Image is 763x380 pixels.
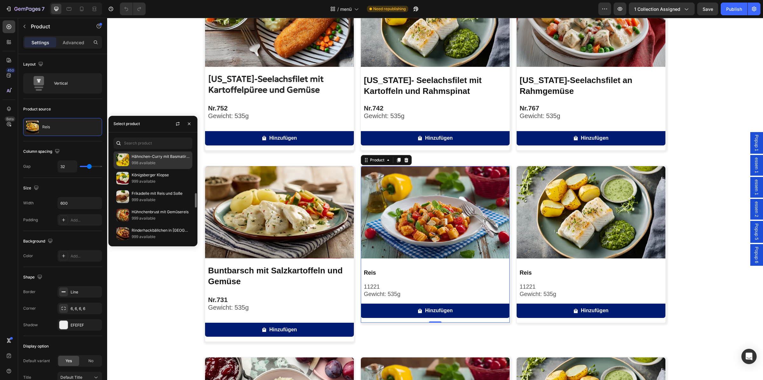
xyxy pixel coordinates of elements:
span: Save [703,6,713,12]
span: essen 1 [646,140,653,155]
span: Gewicht: 535g [101,95,142,102]
strong: 731 [109,278,120,285]
div: Add... [71,253,100,259]
span: Popup 5 [646,206,653,222]
div: Default variant [23,358,50,364]
a: [US_STATE]-Seelachsfilet an Rahmgemüse [412,57,558,80]
strong: 752 [109,87,120,94]
div: Hinzufügen [318,288,346,298]
p: Königsberger Klopse [132,172,189,178]
img: collections [116,227,129,240]
button: Hinzufügen [409,113,558,128]
a: [US_STATE]- Seelachsfilet mit Kartoffeln und Rahmspinat [256,57,402,80]
div: Padding [23,217,38,223]
button: Hinzufügen [98,113,247,128]
div: Layout [23,60,45,69]
div: Column spacing [23,147,61,156]
span: Gewicht: 535g [413,95,453,102]
div: Hinzufügen [318,116,346,125]
strong: Nr. [101,278,110,285]
div: Product [262,139,278,145]
div: Hinzufügen [162,116,190,125]
p: 999 available [132,215,189,222]
a: Reis [256,251,402,259]
img: gempages_576159782218498634-7653391b-8d21-46f4-abf0-b9a1c1495b0c.png [98,148,247,241]
div: Hinzufügen [162,307,190,317]
p: Hühnchenbrust mit Gemüsereis [132,209,189,215]
strong: Nr. [413,87,421,94]
p: 11221 [257,265,402,273]
div: 6, 6, 6, 6 [71,306,100,312]
div: Background [23,237,54,246]
input: Auto [58,161,77,172]
button: Publish [721,3,747,15]
p: Frikadelle mit Reis und Soße [132,190,189,197]
div: Add... [71,217,100,223]
p: Product [31,23,85,30]
div: Hinzufügen [474,288,501,298]
input: Search in Settings & Advanced [113,137,192,149]
div: Gap [23,164,31,169]
div: Color [23,253,33,259]
div: Product source [23,106,51,112]
input: Auto [58,197,102,209]
img: product feature img [26,121,39,133]
img: collections [116,172,129,185]
p: Rinderhackbällchen in [GEOGRAPHIC_DATA] [132,227,189,234]
div: Size [23,184,40,193]
a: Reis [412,251,558,259]
span: essen 1 [646,162,653,177]
iframe: Design area [107,18,763,380]
a: [US_STATE]-Seelachsfilet mit Kartoffelpüree und Gemüse [100,55,247,78]
span: No [88,358,93,364]
p: Gewicht: 535g [413,273,558,280]
div: Select product [113,121,140,127]
span: 1 collection assigned [634,6,680,12]
span: / [337,6,339,12]
span: Popup 1 [646,117,653,133]
button: Hinzufügen [409,286,558,300]
span: Yes [65,358,72,364]
p: 11221 [413,265,558,273]
span: menü [340,6,352,12]
p: 999 available [132,234,189,240]
img: collections [116,153,129,166]
p: 999 available [132,197,189,203]
div: Beta [5,116,15,122]
div: Shadow [23,322,38,328]
button: Save [697,3,718,15]
div: Open Intercom Messenger [741,349,757,364]
img: collections [116,190,129,203]
img: collections [116,209,129,222]
span: Gewicht: 535g [101,286,142,293]
p: Gewicht: 535g [257,273,402,280]
a: Buntbarsch mit Salzkartoffeln und Gemüse [100,247,247,270]
strong: 742 [265,87,276,94]
p: Reis [42,125,50,129]
div: Vertical [54,76,93,91]
div: Undo/Redo [120,3,146,15]
div: Line [71,289,100,295]
p: 7 [42,5,45,13]
span: Gewicht: 535g [257,95,298,102]
button: Hinzufügen [254,286,402,300]
strong: Nr. [257,87,265,94]
p: Settings [31,39,49,46]
button: Hinzufügen [98,305,247,319]
p: Advanced [63,39,84,46]
div: 450 [6,68,15,73]
p: 999 available [132,178,189,185]
span: essen 2 [646,184,653,199]
button: Hinzufügen [254,113,402,128]
div: Width [23,200,34,206]
p: 998 available [132,160,189,166]
button: 7 [3,3,47,15]
strong: Nr. [101,87,110,94]
button: 1 collection assigned [629,3,695,15]
strong: 767 [421,87,432,94]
